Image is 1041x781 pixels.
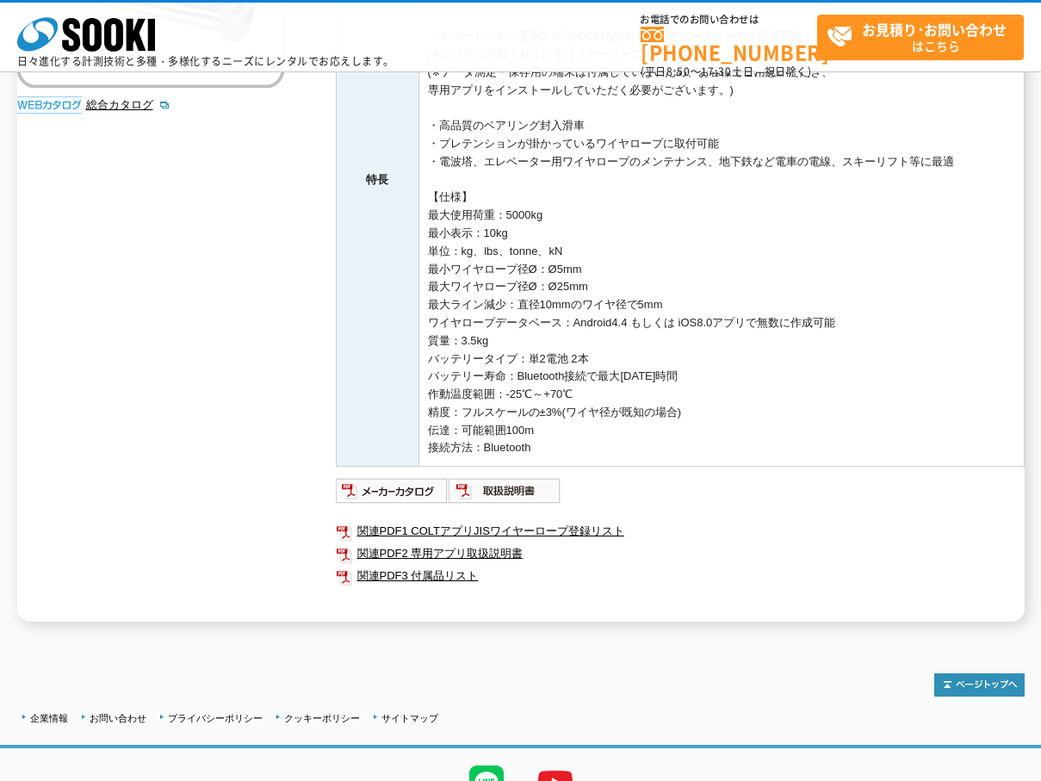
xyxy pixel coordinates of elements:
a: お見積り･お問い合わせはこちら [817,15,1024,60]
a: クッキーポリシー [284,713,360,723]
a: 取扱説明書 [449,488,561,501]
a: 総合カタログ [86,98,170,111]
img: トップページへ [934,673,1025,697]
strong: お見積り･お問い合わせ [862,19,1007,40]
a: メーカーカタログ [336,488,449,501]
span: はこちら [827,15,1023,59]
a: 関連PDF1 COLTアプリJISワイヤーロープ登録リスト [336,520,1025,542]
p: 日々進化する計測技術と多種・多様化するニーズにレンタルでお応えします。 [17,56,394,66]
img: メーカーカタログ [336,477,449,505]
a: [PHONE_NUMBER] [641,27,817,62]
a: お問い合わせ [90,713,146,723]
a: 関連PDF2 専用アプリ取扱説明書 [336,542,1025,565]
a: サイトマップ [381,713,438,723]
img: 取扱説明書 [449,477,561,505]
span: お電話でのお問い合わせは [641,15,817,25]
a: プライバシーポリシー [168,713,263,723]
span: 8:50 [666,64,691,79]
a: 企業情報 [30,713,68,723]
a: 関連PDF3 付属品リスト [336,565,1025,587]
span: 17:30 [701,64,732,79]
img: webカタログ [17,96,82,114]
span: (平日 ～ 土日、祝日除く) [641,64,811,79]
